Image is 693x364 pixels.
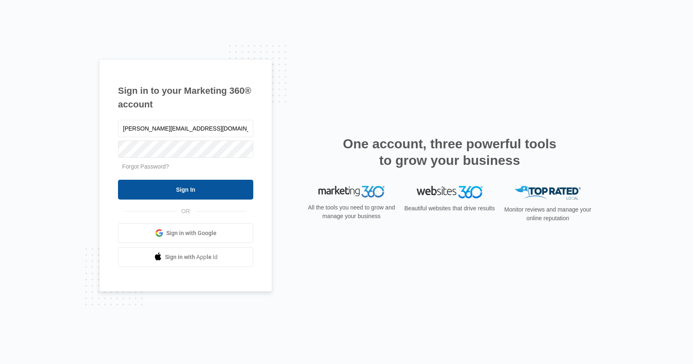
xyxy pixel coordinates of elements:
span: OR [176,207,196,216]
span: Sign in with Apple Id [165,253,218,262]
span: Sign in with Google [166,229,217,238]
h1: Sign in to your Marketing 360® account [118,84,253,111]
input: Email [118,120,253,137]
h2: One account, three powerful tools to grow your business [340,136,559,169]
a: Forgot Password? [122,163,169,170]
input: Sign In [118,180,253,200]
p: Beautiful websites that drive results [403,204,496,213]
img: Top Rated Local [515,186,581,200]
a: Sign in with Apple Id [118,247,253,267]
img: Websites 360 [417,186,483,198]
p: All the tools you need to grow and manage your business [305,203,398,221]
img: Marketing 360 [318,186,384,197]
a: Sign in with Google [118,223,253,243]
p: Monitor reviews and manage your online reputation [502,205,594,223]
